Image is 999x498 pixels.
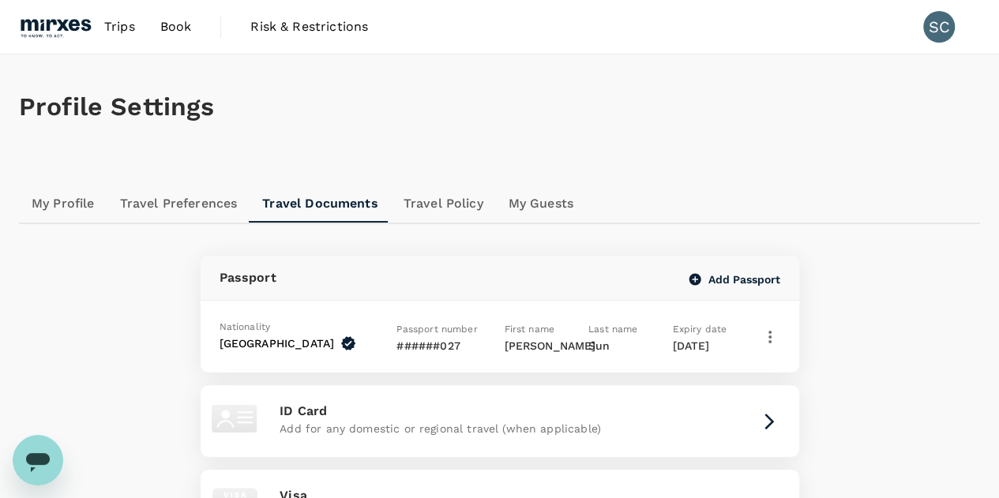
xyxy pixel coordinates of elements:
[19,92,980,122] h1: Profile Settings
[588,338,659,354] p: Sun
[689,272,780,286] button: Add Passport
[220,335,335,351] p: [GEOGRAPHIC_DATA]
[207,391,262,447] img: id-card
[672,324,727,335] span: Expiry date
[504,324,554,335] span: First name
[160,17,192,36] span: Book
[19,185,107,223] a: My Profile
[13,435,63,485] iframe: Button to launch messaging window
[250,185,390,223] a: Travel Documents
[588,324,637,335] span: Last name
[923,11,955,43] div: SC
[280,402,719,421] p: ID Card
[220,321,271,332] span: Nationality
[220,268,276,287] p: Passport
[391,185,496,223] a: Travel Policy
[250,17,368,36] span: Risk & Restrictions
[396,324,477,335] span: Passport number
[396,338,490,354] p: ######027
[496,185,586,223] a: My Guests
[19,9,92,44] img: Mirxes Holding Pte Ltd
[104,17,135,36] span: Trips
[672,338,742,354] p: [DATE]
[504,338,574,354] p: [PERSON_NAME]
[280,421,719,436] p: Add for any domestic or regional travel (when applicable)
[107,185,250,223] a: Travel Preferences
